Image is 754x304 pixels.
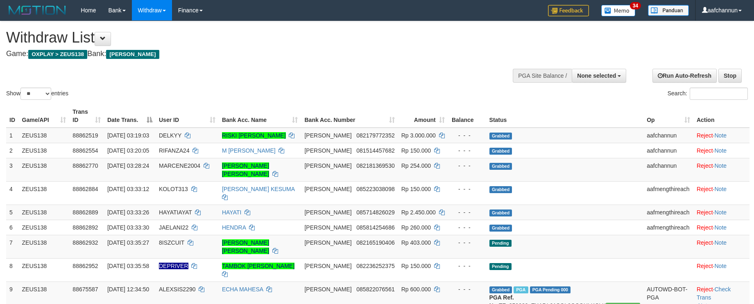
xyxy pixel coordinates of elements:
a: Stop [718,69,742,83]
span: Rp 260.000 [401,224,431,231]
span: [PERSON_NAME] [304,263,351,269]
span: [PERSON_NAME] [304,147,351,154]
span: [DATE] 03:35:27 [107,239,149,246]
span: Rp 254.000 [401,162,431,169]
span: 88862770 [72,162,98,169]
img: MOTION_logo.png [6,4,68,16]
div: - - - [451,162,483,170]
span: [DATE] 03:33:12 [107,186,149,192]
td: 5 [6,205,19,220]
span: 8ISZCUIT [159,239,184,246]
th: Bank Acc. Name: activate to sort column ascending [219,104,301,128]
a: HENDRA [222,224,246,231]
div: PGA Site Balance / [513,69,572,83]
td: ZEUS138 [19,258,70,281]
label: Search: [668,88,748,100]
span: Grabbed [489,186,512,193]
span: Pending [489,240,512,247]
span: RIFANZA24 [159,147,190,154]
span: Grabbed [489,148,512,155]
span: Grabbed [489,225,512,232]
td: 6 [6,220,19,235]
a: Note [714,147,727,154]
span: Grabbed [489,286,512,293]
div: - - - [451,208,483,216]
td: · [693,258,749,281]
td: 7 [6,235,19,258]
td: 1 [6,128,19,143]
span: None selected [577,72,616,79]
th: User ID: activate to sort column ascending [156,104,219,128]
span: 88862952 [72,263,98,269]
span: Nama rekening ada tanda titik/strip, harap diedit [159,263,188,269]
span: [DATE] 03:28:24 [107,162,149,169]
img: panduan.png [648,5,689,16]
button: None selected [572,69,626,83]
span: Copy 085714826029 to clipboard [356,209,394,216]
a: Reject [697,209,713,216]
span: HAYATIAYAT [159,209,192,216]
span: [PERSON_NAME] [304,239,351,246]
span: 88862892 [72,224,98,231]
span: [PERSON_NAME] [304,186,351,192]
div: - - - [451,262,483,270]
th: Bank Acc. Number: activate to sort column ascending [301,104,398,128]
span: Copy 085814254686 to clipboard [356,224,394,231]
span: Grabbed [489,133,512,140]
a: M [PERSON_NAME] [222,147,276,154]
td: 2 [6,143,19,158]
th: Date Trans.: activate to sort column descending [104,104,156,128]
td: · [693,181,749,205]
td: · [693,235,749,258]
th: Op: activate to sort column ascending [643,104,693,128]
span: Rp 600.000 [401,286,431,293]
span: MARCENE2004 [159,162,200,169]
th: Amount: activate to sort column ascending [398,104,448,128]
span: Copy 082181369530 to clipboard [356,162,394,169]
a: Note [714,132,727,139]
td: aafchannun [643,158,693,181]
a: Reject [697,286,713,293]
a: Note [714,224,727,231]
a: Note [714,209,727,216]
th: ID [6,104,19,128]
a: TAMBOK [PERSON_NAME] [222,263,294,269]
td: ZEUS138 [19,158,70,181]
a: Reject [697,224,713,231]
h4: Game: Bank: [6,50,494,58]
span: Copy 082236252375 to clipboard [356,263,394,269]
input: Search: [690,88,748,100]
a: Note [714,186,727,192]
td: aafmengthireach [643,220,693,235]
span: PGA Pending [530,286,571,293]
span: [PERSON_NAME] [304,132,351,139]
td: 4 [6,181,19,205]
td: · [693,220,749,235]
th: Action [693,104,749,128]
span: Rp 150.000 [401,263,431,269]
td: aafmengthireach [643,181,693,205]
span: 88862889 [72,209,98,216]
span: JAELANI22 [159,224,188,231]
span: Rp 2.450.000 [401,209,436,216]
a: [PERSON_NAME] [PERSON_NAME] [222,239,269,254]
div: - - - [451,239,483,247]
span: [DATE] 03:19:03 [107,132,149,139]
a: Note [714,263,727,269]
span: Copy 085822076561 to clipboard [356,286,394,293]
th: Trans ID: activate to sort column ascending [69,104,104,128]
img: Button%20Memo.svg [601,5,636,16]
td: ZEUS138 [19,128,70,143]
span: 88675587 [72,286,98,293]
span: [DATE] 03:35:58 [107,263,149,269]
td: ZEUS138 [19,205,70,220]
span: Pending [489,263,512,270]
div: - - - [451,223,483,232]
th: Balance [448,104,486,128]
img: Feedback.jpg [548,5,589,16]
a: [PERSON_NAME] [PERSON_NAME] [222,162,269,177]
span: OXPLAY > ZEUS138 [28,50,87,59]
span: 34 [630,2,641,9]
span: Grabbed [489,163,512,170]
span: Rp 150.000 [401,186,431,192]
